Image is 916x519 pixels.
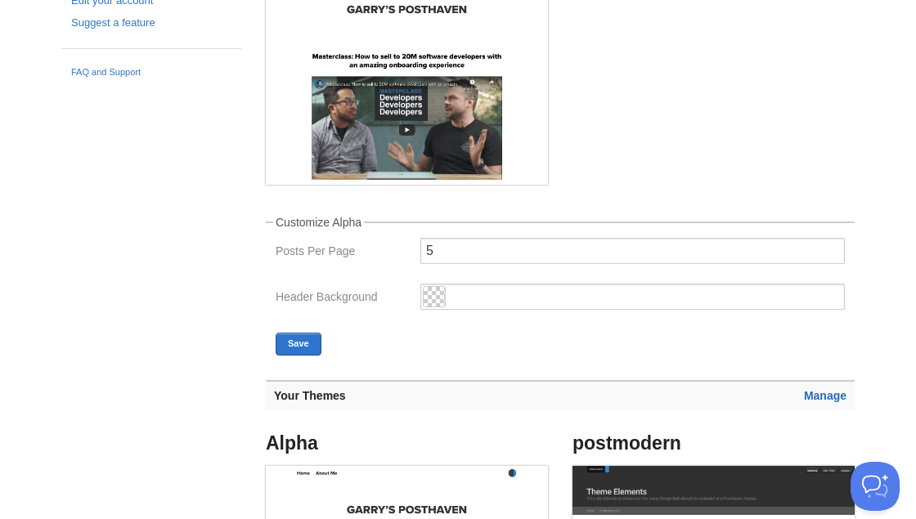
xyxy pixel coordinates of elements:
[71,15,231,32] a: Suggest a feature
[851,462,900,511] iframe: Help Scout Beacon - Open
[572,433,855,454] h4: postmodern
[276,245,411,261] label: Posts Per Page
[273,217,364,228] legend: Customize Alpha
[71,65,231,80] a: FAQ and Support
[276,291,411,306] label: Header Background
[804,389,846,402] a: Manage
[266,433,548,454] h4: Alpha
[266,380,855,410] h3: Your Themes
[276,333,321,356] button: Save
